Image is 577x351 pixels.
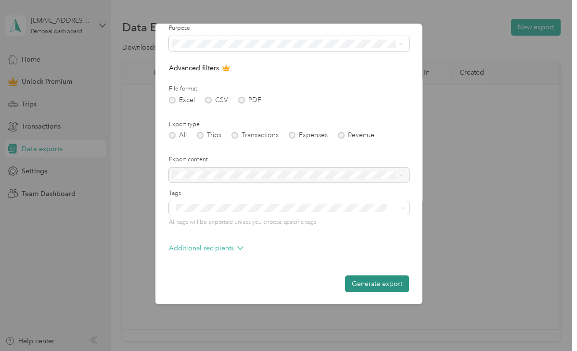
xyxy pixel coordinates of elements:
[168,218,409,227] p: All tags will be exported unless you choose specific tags.
[168,243,243,253] p: Additional recipients
[345,275,409,292] button: Generate export
[168,63,409,73] p: Advanced filters
[168,156,409,164] label: Export content
[523,297,577,351] iframe: Everlance-gr Chat Button Frame
[168,85,409,93] label: File format
[168,189,409,198] label: Tags
[168,24,409,33] label: Purpose
[168,120,409,129] label: Export type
